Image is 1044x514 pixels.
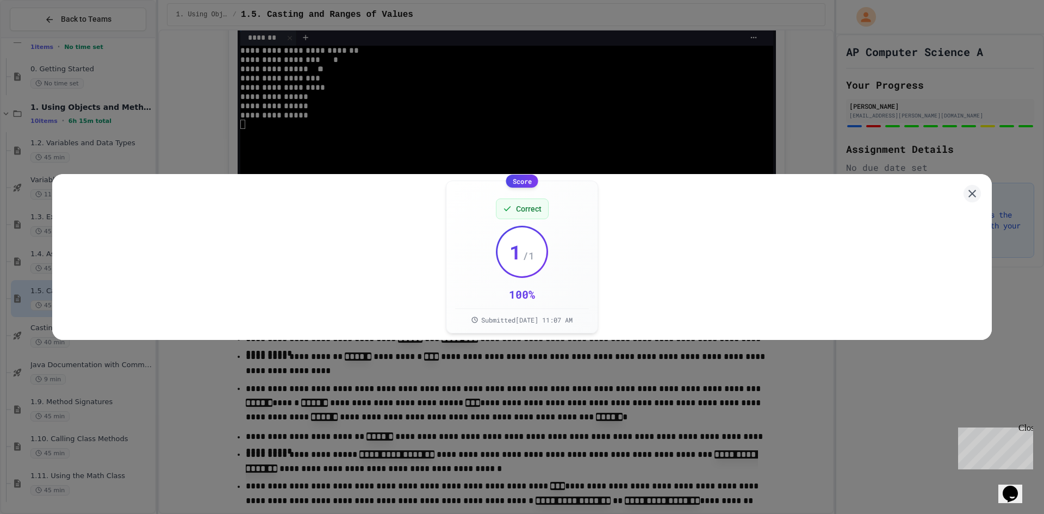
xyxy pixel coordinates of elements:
iframe: chat widget [998,470,1033,503]
div: Score [506,175,538,188]
span: / 1 [523,248,535,263]
span: Submitted [DATE] 11:07 AM [481,315,573,324]
span: 1 [509,241,521,263]
span: Correct [516,203,542,214]
iframe: chat widget [954,423,1033,469]
div: 100 % [509,287,535,302]
div: Chat with us now!Close [4,4,75,69]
